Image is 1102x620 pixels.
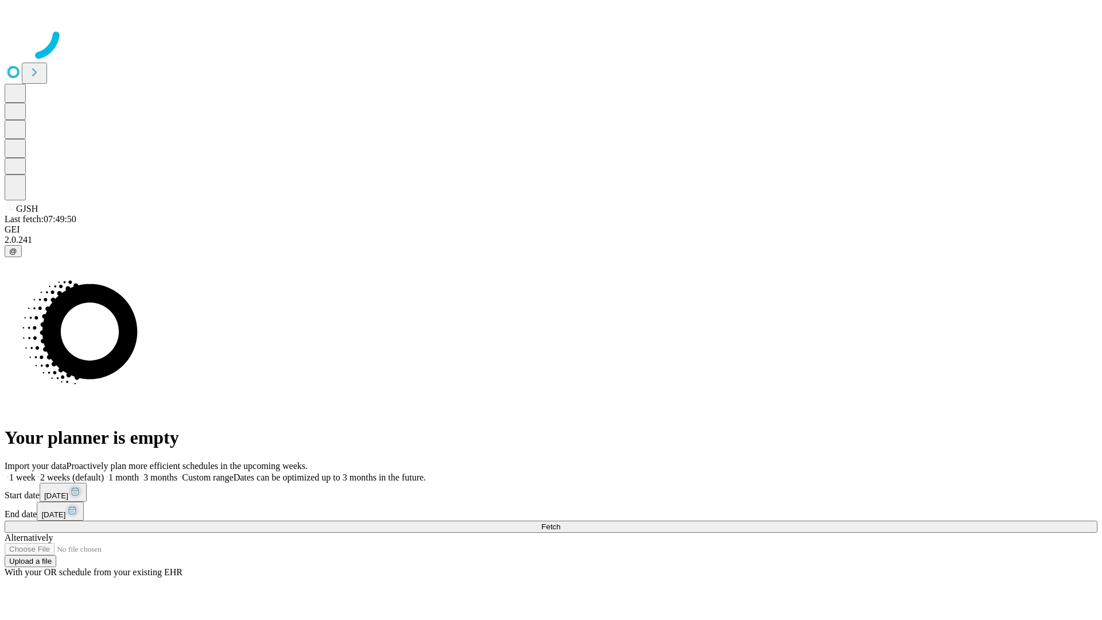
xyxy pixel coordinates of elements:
[16,204,38,214] span: GJSH
[5,224,1097,235] div: GEI
[5,483,1097,502] div: Start date
[541,522,560,531] span: Fetch
[40,472,104,482] span: 2 weeks (default)
[67,461,308,471] span: Proactively plan more efficient schedules in the upcoming weeks.
[9,247,17,255] span: @
[5,533,53,542] span: Alternatively
[40,483,87,502] button: [DATE]
[5,235,1097,245] div: 2.0.241
[5,521,1097,533] button: Fetch
[41,510,65,519] span: [DATE]
[143,472,177,482] span: 3 months
[37,502,84,521] button: [DATE]
[5,461,67,471] span: Import your data
[5,502,1097,521] div: End date
[5,567,183,577] span: With your OR schedule from your existing EHR
[5,245,22,257] button: @
[5,427,1097,448] h1: Your planner is empty
[5,555,56,567] button: Upload a file
[108,472,139,482] span: 1 month
[5,214,76,224] span: Last fetch: 07:49:50
[234,472,426,482] span: Dates can be optimized up to 3 months in the future.
[9,472,36,482] span: 1 week
[44,491,68,500] span: [DATE]
[182,472,233,482] span: Custom range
